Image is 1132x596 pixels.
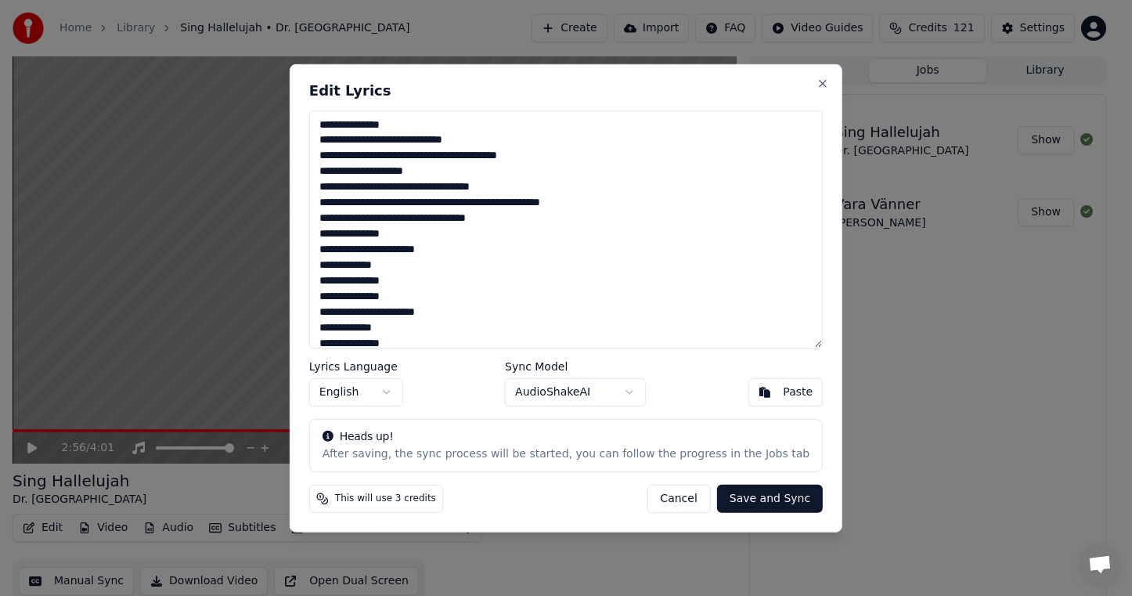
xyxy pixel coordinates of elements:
[323,429,809,445] div: Heads up!
[783,385,813,400] div: Paste
[748,378,823,406] button: Paste
[323,446,809,462] div: After saving, the sync process will be started, you can follow the progress in the Jobs tab
[647,485,710,513] button: Cancel
[309,83,823,97] h2: Edit Lyrics
[309,361,403,372] label: Lyrics Language
[717,485,823,513] button: Save and Sync
[335,493,436,505] span: This will use 3 credits
[505,361,646,372] label: Sync Model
